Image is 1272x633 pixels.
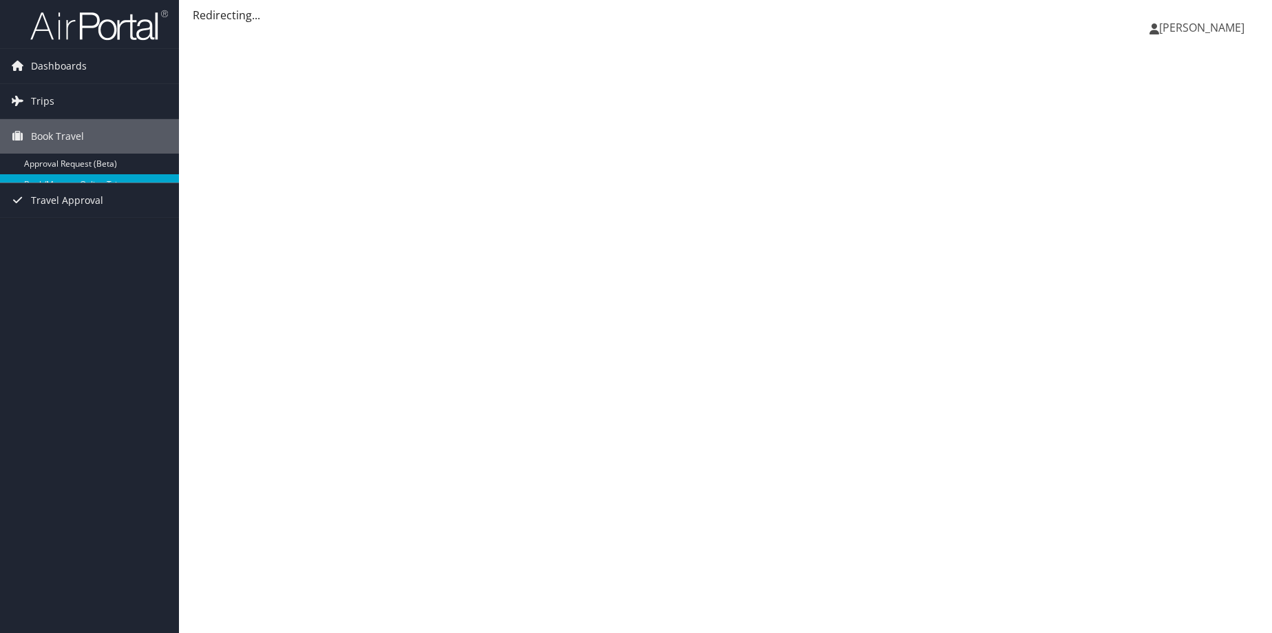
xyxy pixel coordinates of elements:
[1159,20,1244,35] span: [PERSON_NAME]
[31,49,87,83] span: Dashboards
[1149,7,1258,48] a: [PERSON_NAME]
[30,9,168,41] img: airportal-logo.png
[31,119,84,154] span: Book Travel
[31,183,103,218] span: Travel Approval
[31,84,54,118] span: Trips
[193,7,1258,23] div: Redirecting...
